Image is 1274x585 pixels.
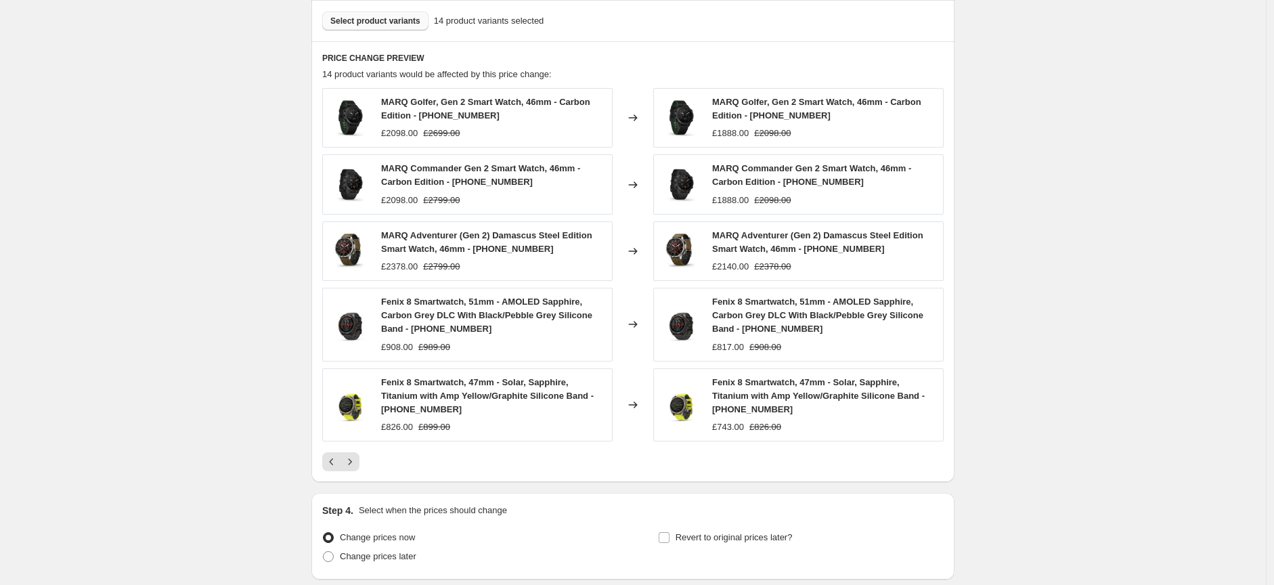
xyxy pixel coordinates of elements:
div: £908.00 [381,341,413,354]
img: cf-xl_5_80x.webp [330,231,370,272]
span: MARQ Adventurer (Gen 2) Damascus Steel Edition Smart Watch, 46mm - [PHONE_NUMBER] [381,230,592,254]
div: £2378.00 [381,260,418,274]
img: Fenix8_51_HR_CarbonGray_Black_Front-left_0015_fenix8_wf_43_51mm_sapphire_carbongray_80x.jpg [661,304,701,345]
div: £2098.00 [381,127,418,140]
img: Marq2Carbon_HR_3002_marq2_carbon_golfer_watch_face_metric_80x.png [661,97,701,138]
div: £2098.00 [381,194,418,207]
strike: £2378.00 [754,260,791,274]
div: £1888.00 [712,127,749,140]
strike: £899.00 [418,420,450,434]
span: Fenix 8 Smartwatch, 47mm - Solar, Sapphire, Titanium with Amp Yellow/Graphite Silicone Band - [PH... [381,377,594,414]
span: MARQ Commander Gen 2 Smart Watch, 46mm - Carbon Edition - [PHONE_NUMBER] [712,163,911,187]
div: £1888.00 [712,194,749,207]
strike: £989.00 [418,341,450,354]
strike: £908.00 [749,341,781,354]
button: Previous [322,452,341,471]
div: £826.00 [381,420,413,434]
span: Revert to original prices later? [676,532,793,542]
span: Change prices later [340,551,416,561]
span: Select product variants [330,16,420,26]
span: 14 product variants selected [434,14,544,28]
img: Fenix8Solar-47_HR_Titanium_Front-Left_0014_wf_titanium_80x.jpg [661,385,701,425]
span: MARQ Commander Gen 2 Smart Watch, 46mm - Carbon Edition - [PHONE_NUMBER] [381,163,580,187]
strike: £826.00 [749,420,781,434]
div: £817.00 [712,341,744,354]
button: Next [341,452,359,471]
img: cf-xl_5_80x.webp [661,231,701,272]
strike: £2098.00 [754,127,791,140]
span: MARQ Adventurer (Gen 2) Damascus Steel Edition Smart Watch, 46mm - [PHONE_NUMBER] [712,230,923,254]
strike: £2098.00 [754,194,791,207]
strike: £2699.00 [423,127,460,140]
span: MARQ Golfer, Gen 2 Smart Watch, 46mm - Carbon Edition - [PHONE_NUMBER] [712,97,921,121]
span: Change prices now [340,532,415,542]
h2: Step 4. [322,504,353,517]
img: Fenix8Solar-47_HR_Titanium_Front-Left_0014_wf_titanium_80x.jpg [330,385,370,425]
span: Fenix 8 Smartwatch, 51mm - AMOLED Sapphire, Carbon Grey DLC With Black/Pebble Grey Silicone Band ... [712,297,923,334]
img: Fenix8_51_HR_CarbonGray_Black_Front-left_0015_fenix8_wf_43_51mm_sapphire_carbongray_80x.jpg [330,304,370,345]
span: Fenix 8 Smartwatch, 51mm - AMOLED Sapphire, Carbon Grey DLC With Black/Pebble Grey Silicone Band ... [381,297,592,334]
p: Select when the prices should change [359,504,507,517]
strike: £2799.00 [423,260,460,274]
button: Select product variants [322,12,429,30]
h6: PRICE CHANGE PREVIEW [322,53,944,64]
strike: £2799.00 [423,194,460,207]
img: Marq2Carbon_HR_2002_Marq2_carbon_commander_watch_face_metric_80x.png [661,165,701,205]
nav: Pagination [322,452,359,471]
span: 14 product variants would be affected by this price change: [322,69,552,79]
span: Fenix 8 Smartwatch, 47mm - Solar, Sapphire, Titanium with Amp Yellow/Graphite Silicone Band - [PH... [712,377,925,414]
img: Marq2Carbon_HR_3002_marq2_carbon_golfer_watch_face_metric_80x.png [330,97,370,138]
div: £2140.00 [712,260,749,274]
span: MARQ Golfer, Gen 2 Smart Watch, 46mm - Carbon Edition - [PHONE_NUMBER] [381,97,590,121]
div: £743.00 [712,420,744,434]
img: Marq2Carbon_HR_2002_Marq2_carbon_commander_watch_face_metric_80x.png [330,165,370,205]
